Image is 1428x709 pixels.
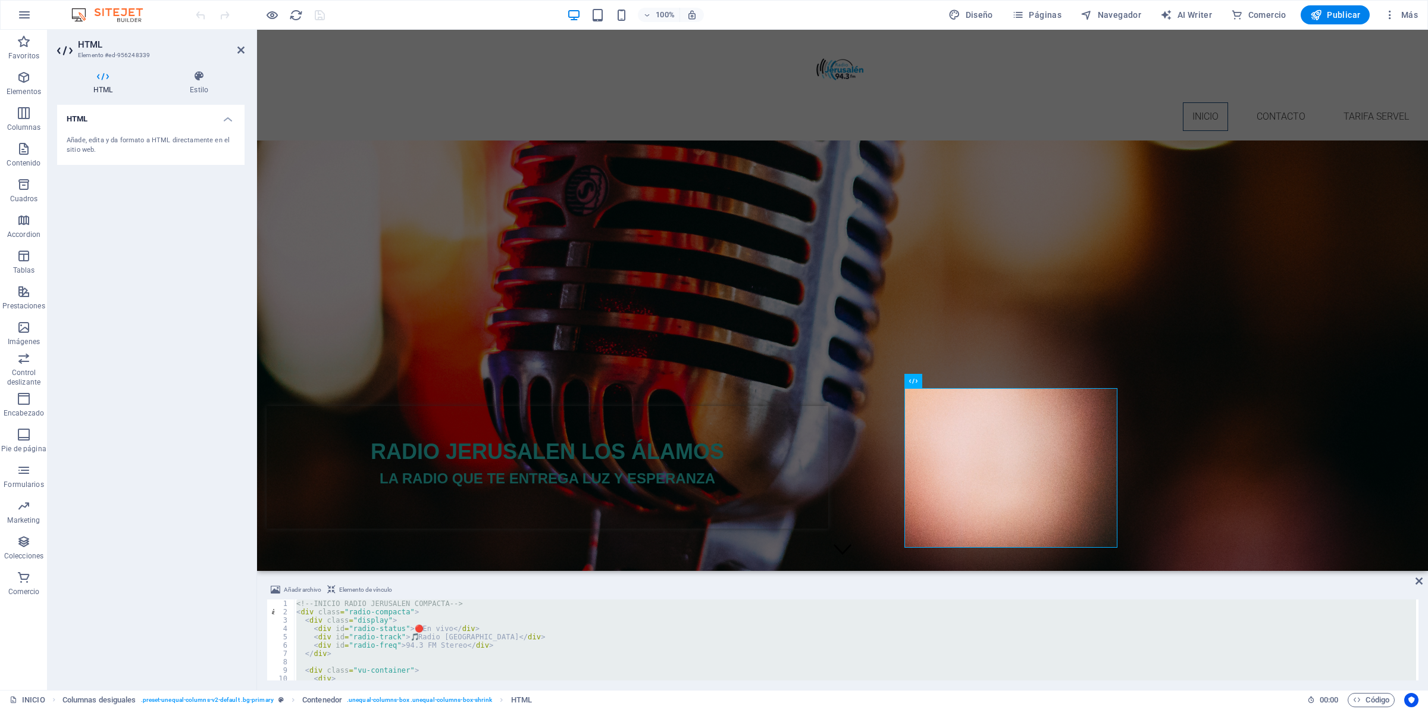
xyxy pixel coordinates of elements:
[269,583,323,597] button: Añadir archivo
[68,8,158,22] img: Editor Logo
[4,480,43,489] p: Formularios
[267,608,295,616] div: 2
[1160,9,1212,21] span: AI Writer
[10,693,45,707] a: Haz clic para cancelar la selección y doble clic para abrir páginas
[13,266,35,275] p: Tablas
[1379,5,1423,24] button: Más
[267,674,295,683] div: 10
[948,9,993,21] span: Diseño
[67,136,235,155] div: Añade, edita y da formato a HTML directamente en el sitio web.
[511,693,532,707] span: Haz clic para seleccionar y doble clic para editar
[8,51,39,61] p: Favoritos
[284,583,321,597] span: Añadir archivo
[1320,693,1338,707] span: 00 00
[1307,693,1339,707] h6: Tiempo de la sesión
[656,8,675,22] h6: 100%
[10,194,38,204] p: Cuadros
[944,5,998,24] button: Diseño
[1384,9,1418,21] span: Más
[687,10,697,20] i: Al redimensionar, ajustar el nivel de zoom automáticamente para ajustarse al dispositivo elegido.
[62,693,136,707] span: Haz clic para seleccionar y doble clic para editar
[141,693,274,707] span: . preset-unequal-columns-v2-default .bg-primary
[1226,5,1291,24] button: Comercio
[267,599,295,608] div: 1
[1328,695,1330,704] span: :
[267,616,295,624] div: 3
[57,105,245,126] h4: HTML
[154,70,245,95] h4: Estilo
[289,8,303,22] button: reload
[1310,9,1361,21] span: Publicar
[1081,9,1141,21] span: Navegador
[638,8,680,22] button: 100%
[267,624,295,633] div: 4
[62,693,532,707] nav: breadcrumb
[78,39,245,50] h2: HTML
[1012,9,1061,21] span: Páginas
[8,337,40,346] p: Imágenes
[1353,693,1389,707] span: Código
[339,583,392,597] span: Elemento de vínculo
[267,649,295,658] div: 7
[1007,5,1066,24] button: Páginas
[57,70,154,95] h4: HTML
[7,516,40,525] p: Marketing
[1076,5,1146,24] button: Navegador
[267,658,295,666] div: 8
[267,666,295,674] div: 9
[267,633,295,641] div: 5
[1231,9,1286,21] span: Comercio
[325,583,394,597] button: Elemento de vínculo
[2,301,45,311] p: Prestaciones
[1348,693,1395,707] button: Código
[7,230,40,239] p: Accordion
[1404,693,1418,707] button: Usercentrics
[4,408,44,418] p: Encabezado
[265,8,279,22] button: Haz clic para salir del modo de previsualización y seguir editando
[302,693,342,707] span: Haz clic para seleccionar y doble clic para editar
[7,158,40,168] p: Contenido
[1301,5,1370,24] button: Publicar
[278,696,284,703] i: Este elemento es un preajuste personalizable
[78,50,221,61] h3: Elemento #ed-956248339
[8,587,40,596] p: Comercio
[1155,5,1217,24] button: AI Writer
[10,376,571,499] a: RADIO JERUSALEN LOS ÁLAMOSLA RADIO QUE TE ENTREGA LUZ Y ESPERANZA
[7,87,41,96] p: Elementos
[4,551,43,561] p: Colecciones
[7,123,41,132] p: Columnas
[347,693,492,707] span: . unequal-columns-box .unequal-columns-box-shrink
[267,641,295,649] div: 6
[289,8,303,22] i: Volver a cargar página
[1,444,46,454] p: Pie de página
